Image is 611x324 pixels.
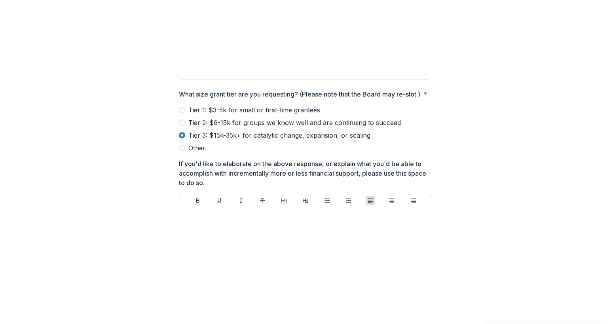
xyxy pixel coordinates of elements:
button: Align Left [366,196,375,205]
span: Tier 2: $6-15k for groups we know well and are continuing to succeed [188,118,401,127]
button: Align Center [387,196,397,205]
button: Underline [214,196,224,205]
p: What size grant tier are you requesting? (Please note that the Board may re-slot.) [179,89,420,99]
button: Strike [258,196,267,205]
span: Other [188,143,205,153]
p: If you'd like to elaborate on the above response, or explain what you'd be able to accomplish wit... [179,159,427,188]
span: Tier 1: $3-5k for small or first-time grantees [188,105,320,115]
button: Align Right [409,196,418,205]
span: Tier 3: $15k-35k+ for catalytic change, expansion, or scaling [188,131,370,140]
button: Italicize [236,196,246,205]
button: Bold [193,196,203,205]
button: Heading 1 [279,196,289,205]
button: Heading 2 [301,196,310,205]
button: Bullet List [323,196,332,205]
button: Ordered List [344,196,353,205]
